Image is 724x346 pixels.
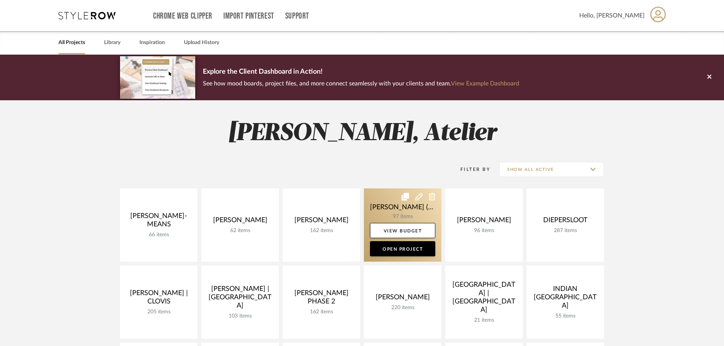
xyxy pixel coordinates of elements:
p: See how mood boards, project files, and more connect seamlessly with your clients and team. [203,78,519,89]
div: [PERSON_NAME] [370,293,435,305]
div: [PERSON_NAME] | [GEOGRAPHIC_DATA] [207,285,273,313]
div: [PERSON_NAME]-MEANS [126,212,191,232]
div: 103 items [207,313,273,319]
div: 162 items [289,309,354,315]
div: 220 items [370,305,435,311]
div: 62 items [207,228,273,234]
img: d5d033c5-7b12-40c2-a960-1ecee1989c38.png [120,56,195,98]
a: Upload History [184,38,219,48]
a: View Example Dashboard [451,81,519,87]
div: 66 items [126,232,191,238]
div: DIEPERSLOOT [533,216,598,228]
div: INDIAN [GEOGRAPHIC_DATA] [533,285,598,313]
div: 55 items [533,313,598,319]
div: [PERSON_NAME] | CLOVIS [126,289,191,309]
div: [GEOGRAPHIC_DATA] | [GEOGRAPHIC_DATA] [451,281,517,317]
div: [PERSON_NAME] [451,216,517,228]
div: [PERSON_NAME] [207,216,273,228]
a: Support [285,13,309,19]
div: Filter By [451,166,490,173]
div: [PERSON_NAME] [289,216,354,228]
div: 287 items [533,228,598,234]
p: Explore the Client Dashboard in Action! [203,66,519,78]
a: Open Project [370,241,435,256]
div: 162 items [289,228,354,234]
h2: [PERSON_NAME], Atelier [89,119,635,148]
div: 96 items [451,228,517,234]
a: Import Pinterest [223,13,274,19]
div: 205 items [126,309,191,315]
span: Hello, [PERSON_NAME] [579,11,645,20]
div: 21 items [451,317,517,324]
a: Library [104,38,120,48]
a: Inspiration [139,38,165,48]
a: All Projects [58,38,85,48]
a: Chrome Web Clipper [153,13,212,19]
div: [PERSON_NAME] PHASE 2 [289,289,354,309]
a: View Budget [370,223,435,238]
